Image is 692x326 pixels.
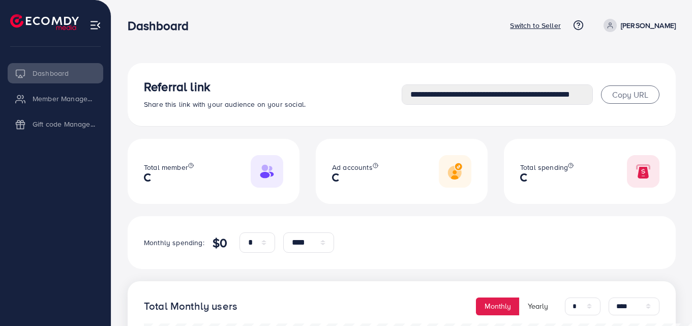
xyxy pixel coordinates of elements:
[601,85,659,104] button: Copy URL
[621,19,676,32] p: [PERSON_NAME]
[520,162,568,172] span: Total spending
[476,298,520,315] button: Monthly
[612,89,648,100] span: Copy URL
[599,19,676,32] a: [PERSON_NAME]
[128,18,197,33] h3: Dashboard
[144,236,204,249] p: Monthly spending:
[627,155,659,188] img: Responsive image
[251,155,283,188] img: Responsive image
[10,14,79,30] img: logo
[89,19,101,31] img: menu
[519,298,557,315] button: Yearly
[144,300,237,313] h4: Total Monthly users
[332,162,373,172] span: Ad accounts
[510,19,561,32] p: Switch to Seller
[439,155,471,188] img: Responsive image
[144,79,402,94] h3: Referral link
[213,235,227,250] h4: $0
[144,162,188,172] span: Total member
[144,99,306,109] span: Share this link with your audience on your social.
